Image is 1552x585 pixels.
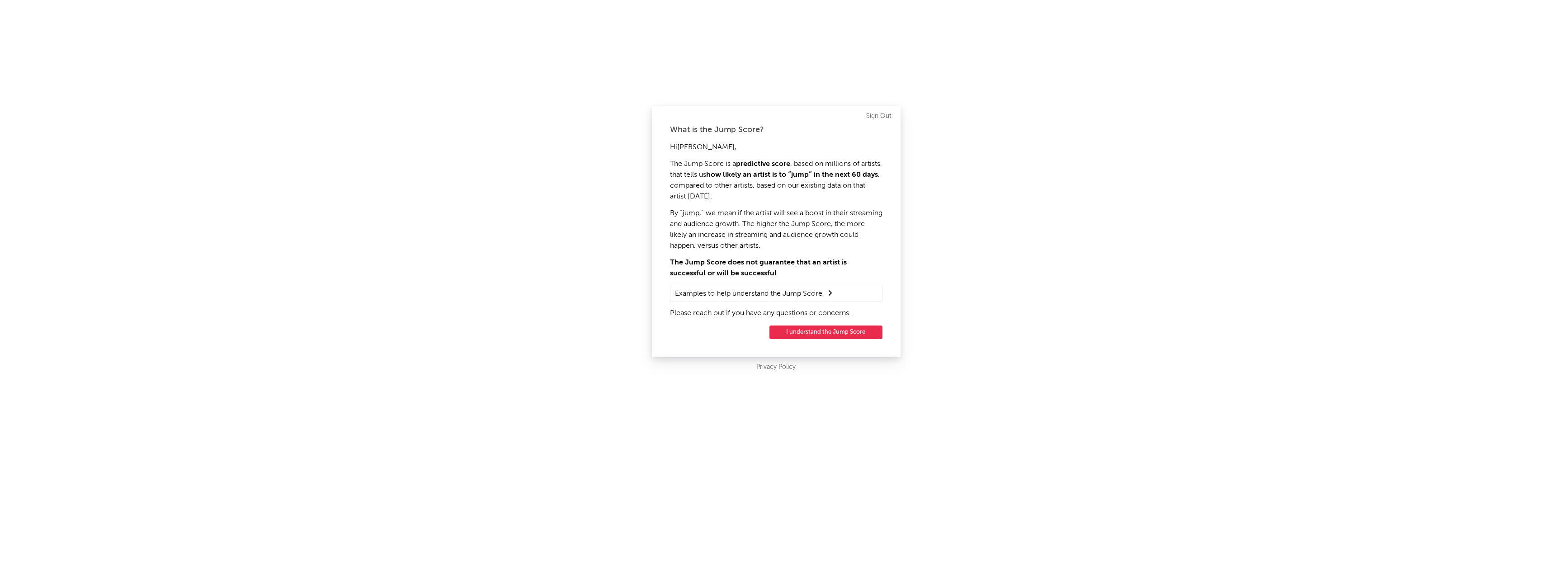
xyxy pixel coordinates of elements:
a: Privacy Policy [756,362,796,373]
strong: predictive score [736,160,790,168]
p: Hi [PERSON_NAME] , [670,142,882,153]
p: The Jump Score is a , based on millions of artists, that tells us , compared to other artists, ba... [670,159,882,202]
a: Sign Out [866,111,892,122]
div: What is the Jump Score? [670,124,882,135]
button: I understand the Jump Score [769,326,882,339]
summary: Examples to help understand the Jump Score [675,288,877,299]
p: Please reach out if you have any questions or concerns. [670,308,882,319]
p: By “jump,” we mean if the artist will see a boost in their streaming and audience growth. The hig... [670,208,882,251]
strong: how likely an artist is to “jump” in the next 60 days [706,171,878,179]
strong: The Jump Score does not guarantee that an artist is successful or will be successful [670,259,847,277]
